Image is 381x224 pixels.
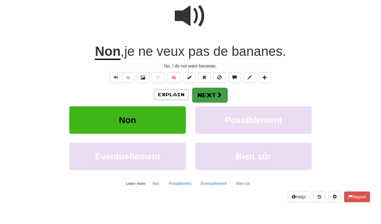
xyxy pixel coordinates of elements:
button: Bien sûr [233,179,253,188]
button: Help! [288,192,310,202]
span: Éventuellement [95,151,160,161]
button: Round history (alt+y) [313,192,325,202]
div: No, I do not want bananas. [11,63,370,69]
button: Next [192,88,227,102]
span: ne [138,44,153,59]
button: Non [69,106,186,134]
button: Add to collection (alt+a) [259,72,271,83]
button: Explain [154,89,189,100]
button: Discuss sentence (alt+u) [228,72,241,83]
button: Edit sentence (alt+d) [243,72,256,83]
button: 🧠 [167,72,180,83]
span: je [124,44,135,59]
button: Ignore sentence (alt+i) [213,72,226,83]
small: Learn more: [126,181,146,186]
button: ½ [122,72,134,83]
span: veux [157,44,185,59]
button: Possiblement [195,106,312,134]
span: Non [119,115,136,125]
span: Possiblement [225,115,282,125]
button: Reset to 0% Mastered (alt+r) [198,72,211,83]
button: Non [149,179,163,188]
button: Report [344,192,370,202]
button: Show image (alt+x) [137,72,149,83]
span: de [213,44,228,59]
button: Possiblement [165,179,195,188]
span: pas [188,44,210,59]
button: Éventuellement [69,143,186,170]
span: bananes [232,44,282,59]
button: Bien sûr [195,143,312,170]
u: Non [95,44,121,60]
button: Play sentence audio (ctl+space) [110,72,122,83]
div: Text-to-speech controls [109,72,134,83]
button: Set this sentence to 100% Mastered (alt+m) [183,72,196,83]
span: Bien sûr [236,151,271,161]
button: Favorite sentence (alt+f) [152,72,164,83]
button: Éventuellement [197,179,230,188]
span: , . [121,44,286,59]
